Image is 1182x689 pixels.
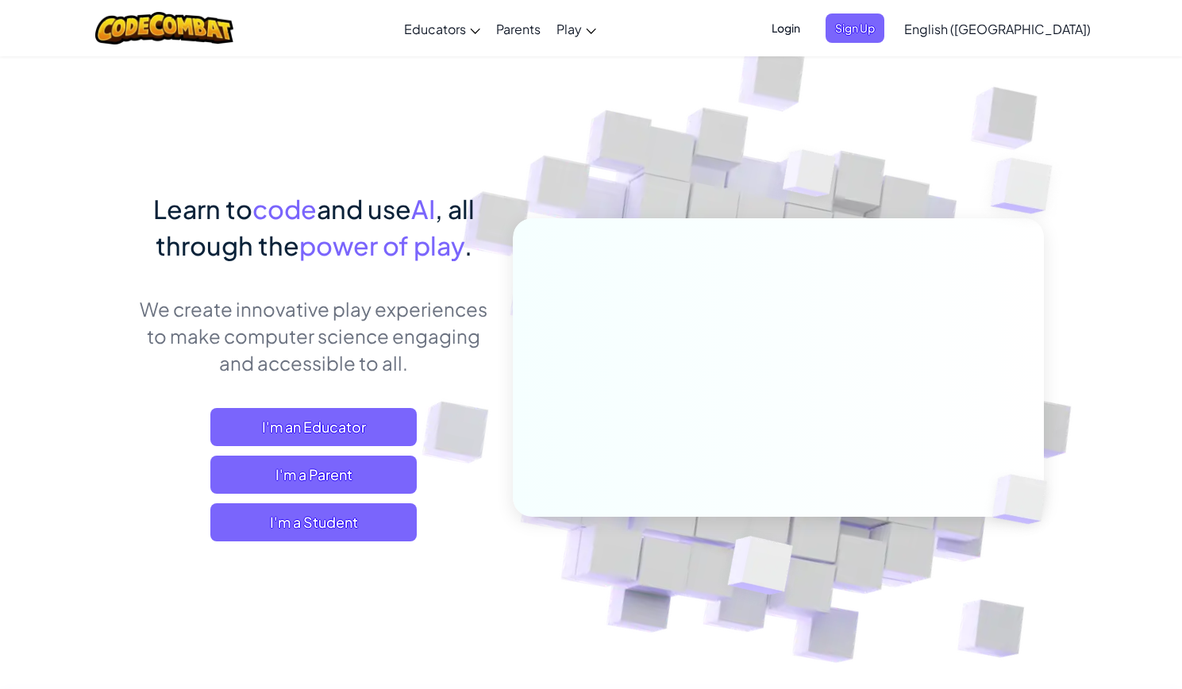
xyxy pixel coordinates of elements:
[488,7,549,50] a: Parents
[252,193,317,225] span: code
[153,193,252,225] span: Learn to
[549,7,604,50] a: Play
[396,7,488,50] a: Educators
[556,21,582,37] span: Play
[210,408,417,446] a: I'm an Educator
[317,193,411,225] span: and use
[464,229,472,261] span: .
[299,229,464,261] span: power of play
[95,12,234,44] img: CodeCombat logo
[404,21,466,37] span: Educators
[139,295,489,376] p: We create innovative play experiences to make computer science engaging and accessible to all.
[762,13,810,43] button: Login
[411,193,435,225] span: AI
[210,456,417,494] a: I'm a Parent
[965,441,1084,557] img: Overlap cubes
[210,503,417,541] button: I'm a Student
[896,7,1099,50] a: English ([GEOGRAPHIC_DATA])
[753,118,867,237] img: Overlap cubes
[959,119,1096,253] img: Overlap cubes
[904,21,1091,37] span: English ([GEOGRAPHIC_DATA])
[826,13,884,43] button: Sign Up
[688,502,830,634] img: Overlap cubes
